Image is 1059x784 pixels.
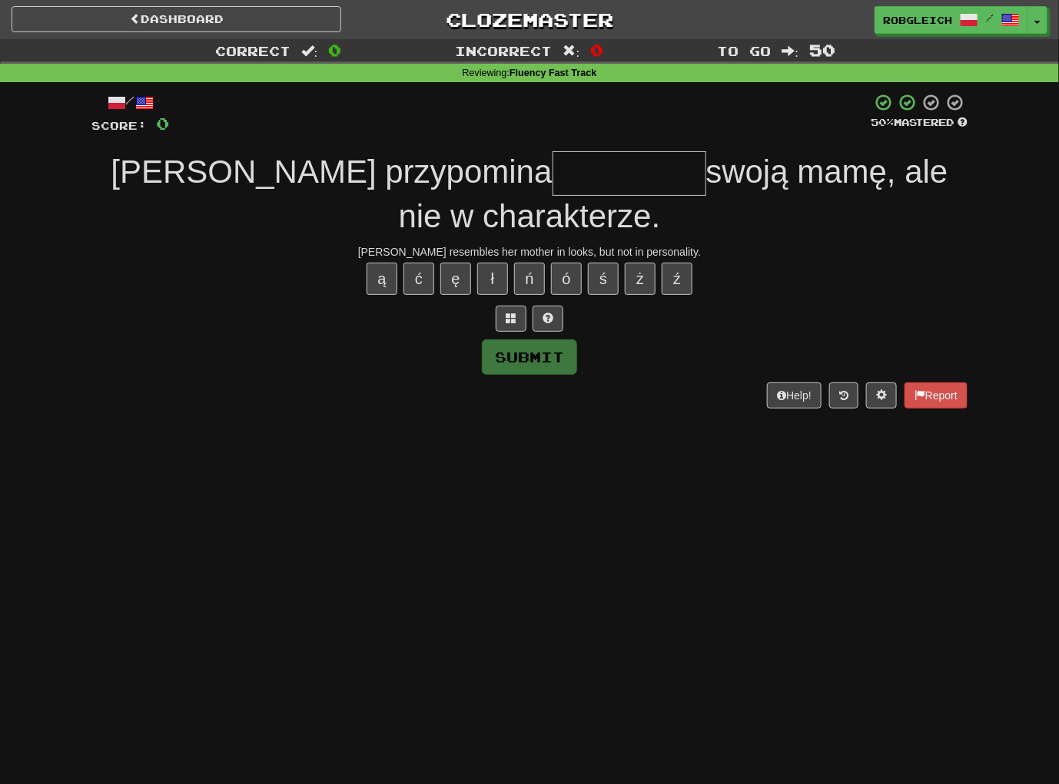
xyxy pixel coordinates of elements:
button: Switch sentence to multiple choice alt+p [496,306,526,332]
button: ć [403,263,434,295]
span: : [563,45,580,58]
button: Submit [482,339,577,375]
div: Mastered [871,116,968,130]
button: ź [662,263,692,295]
span: To go [718,43,772,58]
div: [PERSON_NAME] resembles her mother in looks, but not in personality. [91,244,968,260]
a: Dashboard [12,6,341,32]
span: 50 % [871,116,894,128]
button: Help! [767,382,822,409]
button: ś [588,263,619,295]
span: 0 [328,41,341,59]
a: RobGleich / [875,6,1028,34]
button: Single letter hint - you only get 1 per sentence and score half the points! alt+h [533,306,563,332]
span: Correct [215,43,290,58]
span: : [782,45,799,58]
a: Clozemaster [364,6,694,33]
button: ą [367,263,397,295]
div: / [91,93,169,112]
span: / [986,12,994,23]
span: [PERSON_NAME] przypomina [111,154,552,190]
button: Round history (alt+y) [829,382,858,409]
span: Score: [91,119,147,132]
button: ż [625,263,656,295]
button: ł [477,263,508,295]
button: Report [905,382,968,409]
button: ń [514,263,545,295]
span: 50 [809,41,835,59]
strong: Fluency Fast Track [510,68,596,78]
button: ę [440,263,471,295]
span: : [301,45,318,58]
span: 0 [590,41,603,59]
button: ó [551,263,582,295]
span: 0 [156,114,169,133]
span: RobGleich [883,13,952,27]
span: Incorrect [456,43,553,58]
